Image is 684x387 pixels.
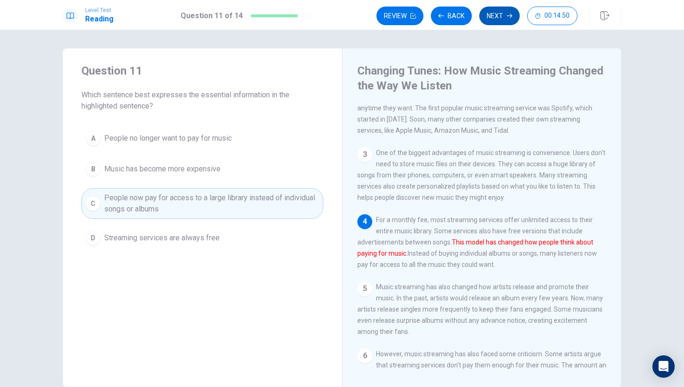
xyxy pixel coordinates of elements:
span: Which sentence best expresses the essential information in the highlighted sentence? [81,89,323,112]
span: One of the biggest advantages of music streaming is convenience. Users don't need to store music ... [357,149,605,201]
font: This model has changed how people think about paying for music. [357,238,593,257]
div: 5 [357,281,372,296]
div: D [86,231,101,245]
button: BMusic has become more expensive [81,157,323,181]
div: 4 [357,214,372,229]
span: Music streaming services let people listen to millions of songs over the internet. Instead of own... [357,82,592,134]
div: 6 [357,348,372,363]
span: Level Test [85,7,114,14]
span: Music has become more expensive [104,163,221,175]
span: People no longer want to pay for music [104,133,232,144]
span: Music streaming has also changed how artists release and promote their music. In the past, artist... [357,283,603,335]
button: Review [376,7,423,25]
span: 00:14:50 [544,12,570,20]
span: Streaming services are always free [104,232,220,244]
div: C [86,196,101,211]
div: Open Intercom Messenger [652,355,675,378]
h4: Question 11 [81,63,323,78]
button: Next [479,7,520,25]
button: 00:14:50 [527,7,577,25]
div: 3 [357,147,372,162]
span: People now pay for access to a large library instead of individual songs or albums [104,192,319,215]
div: A [86,131,101,146]
h1: Reading [85,14,114,25]
button: Back [431,7,472,25]
span: For a monthly fee, most streaming services offer unlimited access to their entire music library. ... [357,216,597,268]
div: B [86,162,101,177]
button: DStreaming services are always free [81,226,323,250]
h1: Question 11 of 14 [181,10,243,21]
button: CPeople now pay for access to a large library instead of individual songs or albums [81,188,323,219]
h4: Changing Tunes: How Music Streaming Changed the Way We Listen [357,63,604,93]
button: APeople no longer want to pay for music [81,127,323,150]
